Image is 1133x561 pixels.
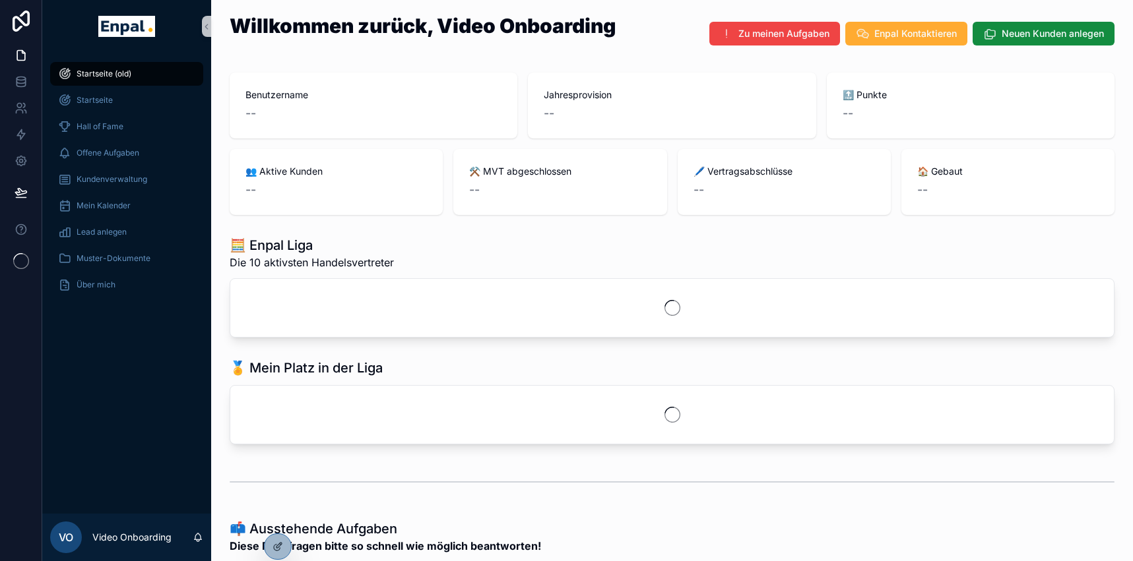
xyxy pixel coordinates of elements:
strong: Diese Rückfragen bitte so schnell wie möglich beantworten! [230,538,541,554]
span: Startseite (old) [77,69,131,79]
span: Benutzername [245,88,502,102]
span: -- [469,181,480,199]
div: scrollable content [42,53,211,314]
span: -- [917,181,928,199]
button: Enpal Kontaktieren [845,22,967,45]
span: -- [245,104,256,123]
span: 🔝 Punkte [843,88,1099,102]
span: Kundenverwaltung [77,174,147,185]
span: -- [245,181,256,199]
h1: 🏅 Mein Platz in der Liga [230,359,383,377]
a: Über mich [50,273,203,297]
span: Offene Aufgaben [77,148,139,158]
h1: 🧮 Enpal Liga [230,236,394,254]
a: Kundenverwaltung [50,167,203,191]
span: Lead anlegen [77,227,127,237]
span: -- [544,104,554,123]
span: Hall of Fame [77,121,123,132]
span: VO [59,529,73,545]
a: Lead anlegen [50,220,203,244]
span: Die 10 aktivsten Handelsvertreter [230,254,394,270]
span: 🏠 Gebaut [917,165,1099,178]
span: ⚒️ MVT abgeschlossen [469,165,651,178]
span: 👥 Aktive Kunden [245,165,427,178]
span: Neuen Kunden anlegen [1002,27,1104,40]
a: Muster-Dokumente [50,247,203,270]
span: Mein Kalender [77,200,131,211]
button: Zu meinen Aufgaben [709,22,840,45]
img: App logo [98,16,154,37]
span: Zu meinen Aufgaben [738,27,829,40]
p: Video Onboarding [92,531,172,544]
a: Startseite [50,88,203,112]
span: 🖊️ Vertragsabschlüsse [694,165,875,178]
button: Neuen Kunden anlegen [973,22,1115,45]
span: -- [694,181,704,199]
h1: Willkommen zurück, Video Onboarding [230,16,616,36]
a: Startseite (old) [50,62,203,86]
span: -- [843,104,853,123]
span: Über mich [77,280,115,290]
span: Jahresprovision [544,88,800,102]
span: Startseite [77,95,113,105]
span: Enpal Kontaktieren [874,27,957,40]
a: Hall of Fame [50,115,203,138]
a: Mein Kalender [50,194,203,218]
h1: 📫 Ausstehende Aufgaben [230,519,541,538]
span: Muster-Dokumente [77,253,150,264]
a: Offene Aufgaben [50,141,203,165]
